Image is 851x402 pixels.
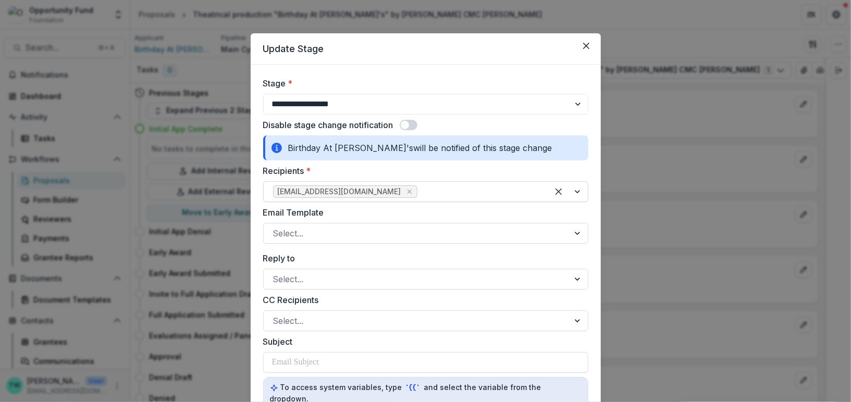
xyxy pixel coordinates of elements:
label: Disable stage change notification [263,119,393,131]
label: Subject [263,335,582,348]
label: CC Recipients [263,294,582,306]
button: Close [578,37,595,54]
code: `{{` [404,382,422,393]
header: Update Stage [251,33,601,65]
div: Birthday At [PERSON_NAME]'s will be notified of this stage change [263,135,588,160]
div: Remove christinebethea412@gmail.com [404,186,415,197]
label: Recipients [263,165,582,177]
span: [EMAIL_ADDRESS][DOMAIN_NAME] [278,187,401,196]
label: Stage [263,77,582,90]
div: Clear selected options [550,183,567,200]
label: Email Template [263,206,582,219]
label: Reply to [263,252,582,265]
